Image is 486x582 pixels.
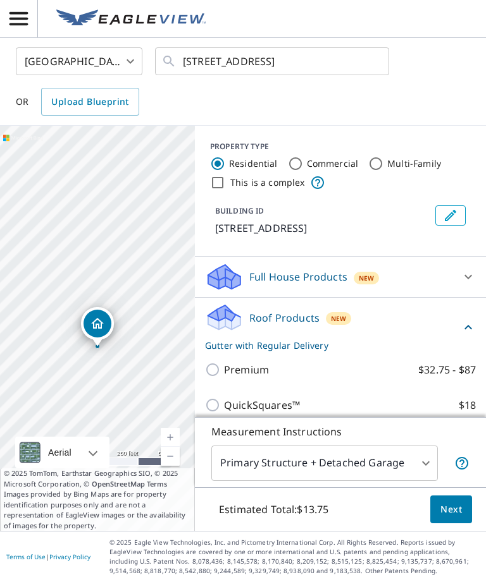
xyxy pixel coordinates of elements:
p: BUILDING ID [215,205,264,216]
input: Search by address or latitude-longitude [183,44,363,79]
div: [GEOGRAPHIC_DATA] [16,44,142,79]
img: EV Logo [56,9,206,28]
a: Current Level 17, Zoom Out [161,447,180,466]
p: Full House Products [249,269,347,284]
p: $18 [459,397,476,413]
p: Premium [224,362,269,377]
p: © 2025 Eagle View Technologies, Inc. and Pictometry International Corp. All Rights Reserved. Repo... [109,538,480,576]
a: Upload Blueprint [41,88,139,116]
div: Dropped pin, building 1, Residential property, 141 Old Village Ln N Topsail Beach, NC 28460 [81,307,114,346]
p: [STREET_ADDRESS] [215,221,430,236]
a: Terms [147,479,168,488]
div: Roof ProductsNewGutter with Regular Delivery [205,303,476,352]
p: | [6,553,90,561]
span: Next [440,502,462,518]
div: Full House ProductsNew [205,262,476,292]
span: New [331,313,346,324]
a: OpenStreetMap [92,479,145,488]
button: Edit building 1 [435,205,466,226]
label: This is a complex [230,176,305,189]
p: QuickSquares™ [224,397,300,413]
div: Aerial [15,437,109,468]
p: Measurement Instructions [211,424,470,439]
p: $32.75 - $87 [418,362,476,377]
div: OR [16,88,139,116]
p: Gutter with Regular Delivery [205,339,461,352]
p: Roof Products [249,310,320,325]
div: PROPERTY TYPE [210,141,471,152]
span: Your report will include the primary structure and a detached garage if one exists. [454,456,470,471]
span: Upload Blueprint [51,94,128,110]
a: EV Logo [49,2,213,36]
span: New [359,273,374,283]
span: © 2025 TomTom, Earthstar Geographics SIO, © 2025 Microsoft Corporation, © [4,468,191,489]
a: Privacy Policy [49,552,90,561]
div: Aerial [44,437,75,468]
a: Terms of Use [6,552,46,561]
p: Estimated Total: $13.75 [209,495,339,523]
div: Primary Structure + Detached Garage [211,446,438,481]
a: Current Level 17, Zoom In [161,428,180,447]
button: Next [430,495,472,524]
label: Residential [229,157,278,170]
label: Multi-Family [387,157,441,170]
label: Commercial [307,157,359,170]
